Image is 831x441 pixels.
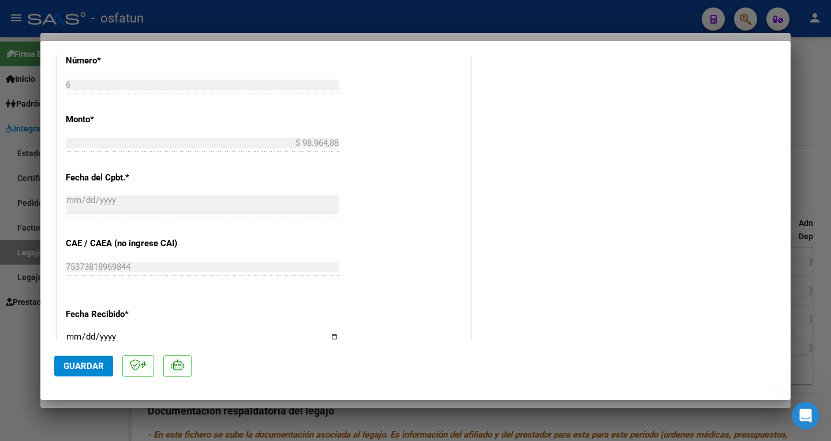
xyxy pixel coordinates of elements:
[66,237,185,250] p: CAE / CAEA (no ingrese CAI)
[792,402,819,429] iframe: Intercom live chat
[66,171,185,184] p: Fecha del Cpbt.
[66,54,185,67] p: Número
[66,113,185,126] p: Monto
[66,308,185,321] p: Fecha Recibido
[63,361,104,371] span: Guardar
[54,356,113,376] button: Guardar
